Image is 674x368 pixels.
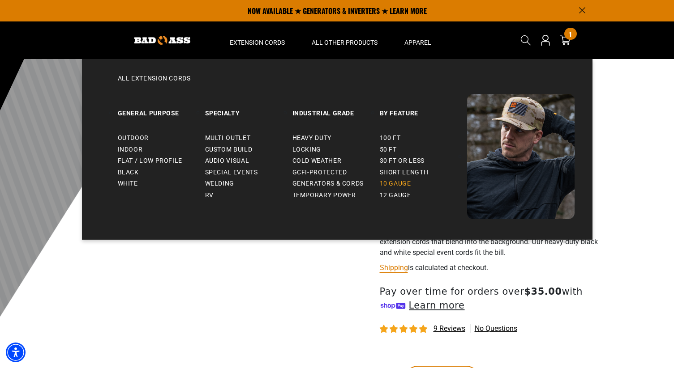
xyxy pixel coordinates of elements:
span: 10 gauge [380,180,411,188]
a: Temporary Power [292,190,380,201]
a: Generators & Cords [292,178,380,190]
a: Short Length [380,167,467,178]
a: White [118,178,205,190]
span: Extension Cords [230,38,285,47]
span: 9 reviews [434,324,465,333]
a: General Purpose [118,94,205,125]
summary: Extension Cords [216,21,298,59]
span: All Other Products [312,38,378,47]
a: By Feature [380,94,467,125]
span: Custom Build [205,146,253,154]
span: Audio Visual [205,157,249,165]
span: Welding [205,180,234,188]
a: Custom Build [205,144,292,156]
a: Black [118,167,205,178]
img: Bad Ass Extension Cords [134,36,190,45]
img: Bad Ass Extension Cords [467,94,575,219]
span: GCFI-Protected [292,169,347,177]
a: 12 gauge [380,190,467,201]
a: cart [558,35,572,46]
a: Special Events [205,167,292,178]
span: 50 ft [380,146,397,154]
a: Industrial Grade [292,94,380,125]
span: No questions [475,324,517,334]
span: Heavy-Duty [292,134,331,142]
a: Indoor [118,144,205,156]
span: Temporary Power [292,191,356,199]
span: Outdoor [118,134,149,142]
span: Flat / Low Profile [118,157,183,165]
span: Apparel [404,38,431,47]
span: Cold Weather [292,157,342,165]
a: Outdoor [118,132,205,144]
span: 1 [569,31,571,38]
p: Entertainment venues from sound stages to catered events require extension cords that blend into ... [380,226,599,258]
span: Locking [292,146,321,154]
a: Shipping [380,263,408,272]
a: Locking [292,144,380,156]
a: Cold Weather [292,155,380,167]
div: is calculated at checkout. [380,262,599,274]
a: Open this option [538,21,553,59]
span: 12 gauge [380,191,411,199]
span: 30 ft or less [380,157,425,165]
a: Specialty [205,94,292,125]
a: 30 ft or less [380,155,467,167]
span: 5.00 stars [380,325,429,334]
div: Accessibility Menu [6,343,26,362]
span: RV [205,191,214,199]
span: Special Events [205,169,258,177]
span: 100 ft [380,134,401,142]
span: Multi-Outlet [205,134,251,142]
span: Generators & Cords [292,180,364,188]
a: Welding [205,178,292,190]
a: All Extension Cords [100,74,575,94]
span: Indoor [118,146,143,154]
a: 100 ft [380,132,467,144]
a: GCFI-Protected [292,167,380,178]
summary: All Other Products [298,21,391,59]
a: Flat / Low Profile [118,155,205,167]
span: Short Length [380,169,429,177]
a: 10 gauge [380,178,467,190]
span: Black [118,169,139,177]
a: 50 ft [380,144,467,156]
a: Heavy-Duty [292,132,380,144]
summary: Apparel [391,21,445,59]
a: Multi-Outlet [205,132,292,144]
a: RV [205,190,292,201]
a: Audio Visual [205,155,292,167]
span: White [118,180,138,188]
summary: Search [519,33,533,47]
